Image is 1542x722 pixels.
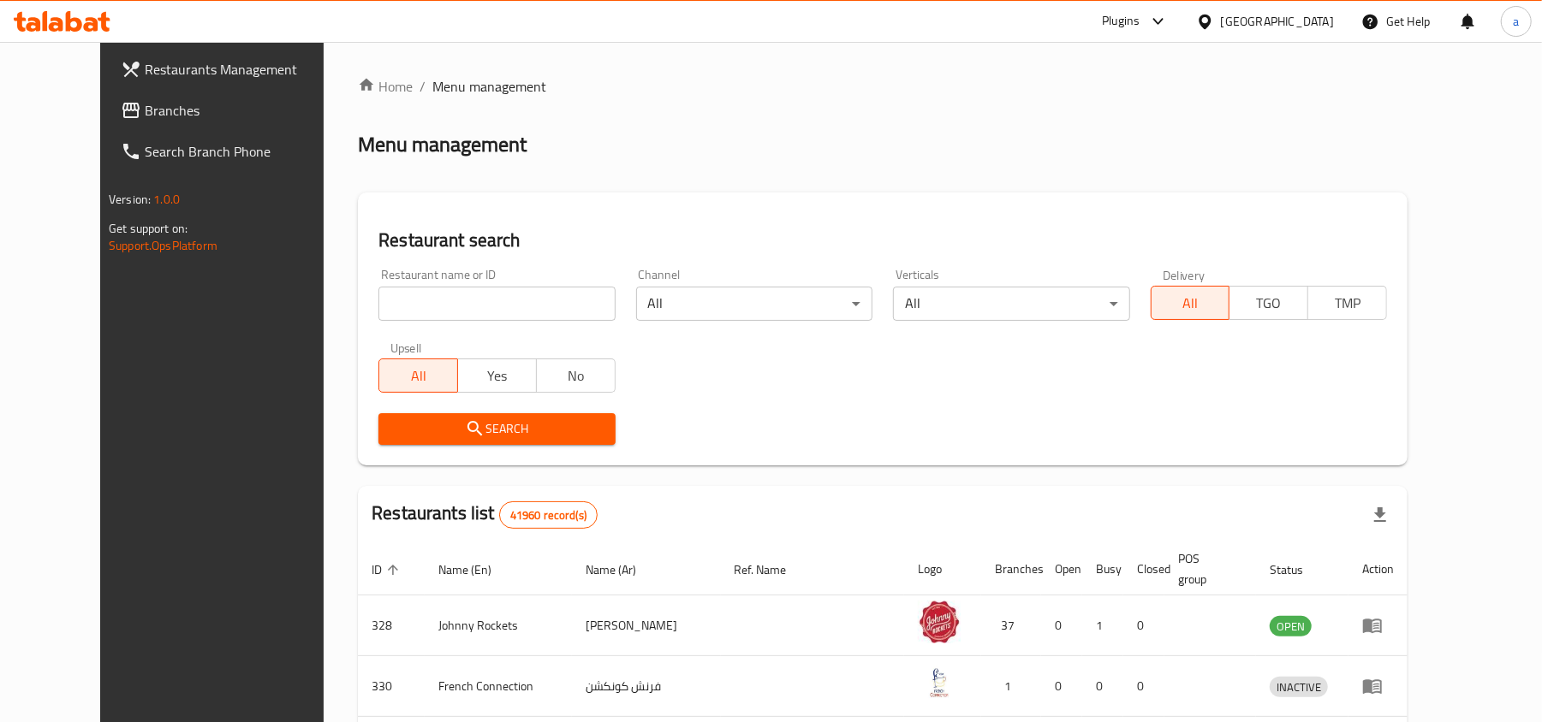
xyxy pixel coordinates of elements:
th: Open [1041,543,1082,595]
button: No [536,358,616,393]
span: No [544,364,609,388]
td: 37 [981,595,1041,656]
span: INACTIVE [1270,678,1328,697]
td: 0 [1082,656,1123,717]
span: Yes [465,364,530,388]
label: Upsell [390,341,422,353]
span: Ref. Name [735,559,809,580]
span: 41960 record(s) [500,507,597,524]
a: Search Branch Phone [107,131,358,172]
h2: Restaurants list [372,500,598,529]
span: Get support on: [109,217,188,240]
th: Logo [904,543,981,595]
td: 330 [358,656,425,717]
img: French Connection [918,661,961,704]
img: Johnny Rockets [918,601,961,643]
div: [GEOGRAPHIC_DATA] [1221,12,1334,31]
span: ID [372,559,404,580]
span: Status [1270,559,1325,580]
span: Name (En) [438,559,514,580]
span: Version: [109,188,151,210]
th: Action [1349,543,1408,595]
div: Export file [1360,494,1401,536]
span: Branches [145,100,344,121]
button: TGO [1229,286,1308,320]
button: All [1151,286,1230,320]
button: All [378,358,458,393]
h2: Menu management [358,131,527,158]
td: 0 [1041,656,1082,717]
div: All [636,287,872,321]
button: TMP [1307,286,1387,320]
button: Yes [457,358,537,393]
a: Home [358,76,413,97]
td: 0 [1123,595,1164,656]
div: Menu [1362,615,1394,636]
td: 328 [358,595,425,656]
span: OPEN [1270,617,1312,636]
td: 1 [1082,595,1123,656]
th: Busy [1082,543,1123,595]
span: All [386,364,451,388]
span: POS group [1178,548,1235,589]
span: Search [392,418,601,440]
td: 0 [1123,656,1164,717]
div: Menu [1362,676,1394,696]
div: Total records count [499,501,598,529]
span: All [1158,291,1223,316]
span: TGO [1236,291,1301,316]
span: Menu management [432,76,546,97]
li: / [420,76,426,97]
span: 1.0.0 [153,188,180,210]
span: Search Branch Phone [145,141,344,162]
div: INACTIVE [1270,677,1328,697]
td: Johnny Rockets [425,595,572,656]
label: Delivery [1163,269,1206,281]
div: All [893,287,1129,321]
nav: breadcrumb [358,76,1408,97]
span: TMP [1315,291,1380,316]
th: Branches [981,543,1041,595]
span: Name (Ar) [586,559,658,580]
a: Branches [107,90,358,131]
div: OPEN [1270,616,1312,636]
td: فرنش كونكشن [572,656,721,717]
a: Restaurants Management [107,49,358,90]
td: French Connection [425,656,572,717]
button: Search [378,413,615,445]
h2: Restaurant search [378,228,1387,253]
span: Restaurants Management [145,59,344,80]
a: Support.OpsPlatform [109,234,217,257]
input: Search for restaurant name or ID.. [378,287,615,321]
th: Closed [1123,543,1164,595]
td: 0 [1041,595,1082,656]
span: a [1513,12,1519,31]
td: 1 [981,656,1041,717]
td: [PERSON_NAME] [572,595,721,656]
div: Plugins [1102,11,1140,32]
